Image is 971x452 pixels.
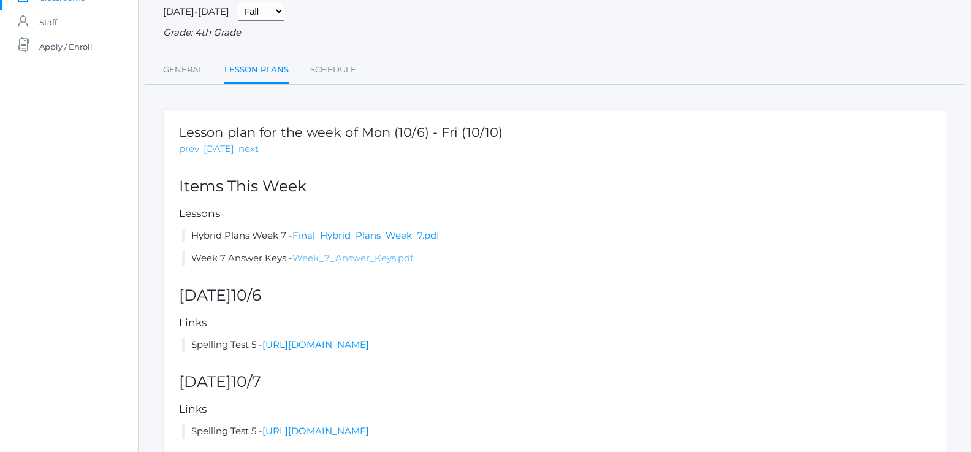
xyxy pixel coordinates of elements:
[204,142,234,156] a: [DATE]
[179,373,931,391] h2: [DATE]
[182,251,931,266] li: Week 7 Answer Keys -
[292,252,413,264] a: Week_7_Answer_Keys.pdf
[163,6,229,17] span: [DATE]-[DATE]
[179,178,931,195] h2: Items This Week
[310,58,356,82] a: Schedule
[179,404,931,415] h5: Links
[292,229,440,241] a: Final_Hybrid_Plans_Week_7.pdf
[262,425,369,437] a: [URL][DOMAIN_NAME]
[179,125,503,139] h1: Lesson plan for the week of Mon (10/6) - Fri (10/10)
[179,287,931,304] h2: [DATE]
[238,142,259,156] a: next
[179,317,931,329] h5: Links
[182,338,931,352] li: Spelling Test 5 -
[231,372,261,391] span: 10/7
[182,229,931,243] li: Hybrid Plans Week 7 -
[39,34,93,59] span: Apply / Enroll
[163,58,203,82] a: General
[179,208,931,220] h5: Lessons
[39,10,57,34] span: Staff
[182,424,931,439] li: Spelling Test 5 -
[224,58,289,84] a: Lesson Plans
[163,26,946,40] div: Grade: 4th Grade
[231,286,261,304] span: 10/6
[262,339,369,350] a: [URL][DOMAIN_NAME]
[179,142,199,156] a: prev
